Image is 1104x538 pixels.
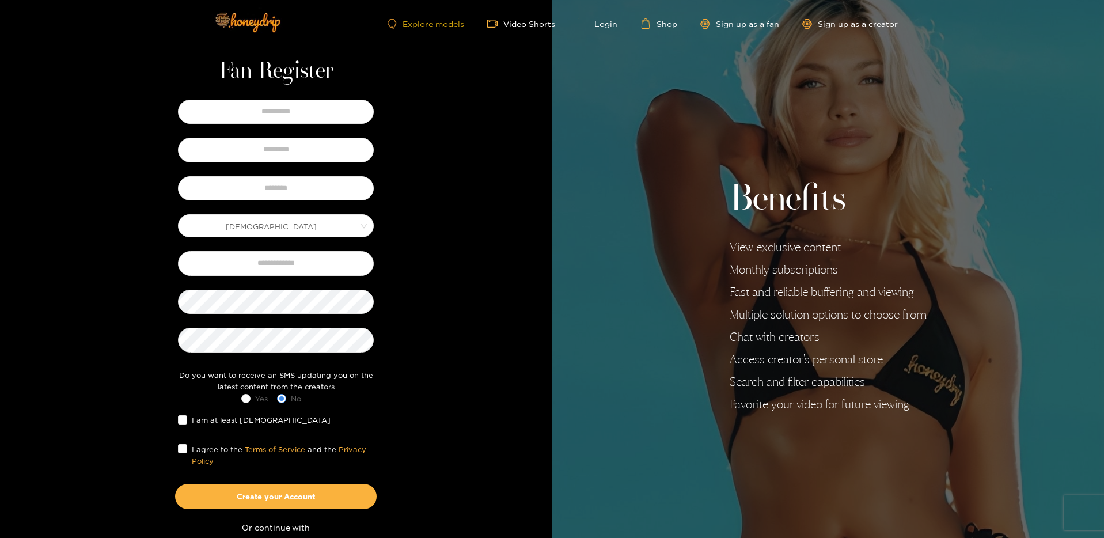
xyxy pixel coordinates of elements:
a: Sign up as a creator [802,19,898,29]
span: I am at least [DEMOGRAPHIC_DATA] [187,414,335,426]
li: Chat with creators [730,330,927,344]
li: Favorite your video for future viewing [730,397,927,411]
div: Do you want to receive an SMS updating you on the latest content from the creators [175,369,377,393]
a: Explore models [388,19,464,29]
li: Fast and reliable buffering and viewing [730,285,927,299]
li: View exclusive content [730,240,927,254]
a: Video Shorts [487,18,555,29]
div: Or continue with [176,521,377,534]
li: Search and filter capabilities [730,375,927,389]
span: No [286,393,306,404]
a: Shop [640,18,677,29]
span: Male [179,218,373,234]
span: video-camera [487,18,503,29]
a: Terms of Service [245,445,305,453]
li: Access creator's personal store [730,353,927,366]
button: Create your Account [175,484,377,509]
span: Yes [251,393,272,404]
a: Login [578,18,617,29]
span: I agree to the and the [187,444,374,467]
li: Multiple solution options to choose from [730,308,927,321]
h2: Benefits [730,178,927,222]
a: Sign up as a fan [700,19,779,29]
h1: Fan Register [219,58,333,85]
li: Monthly subscriptions [730,263,927,276]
